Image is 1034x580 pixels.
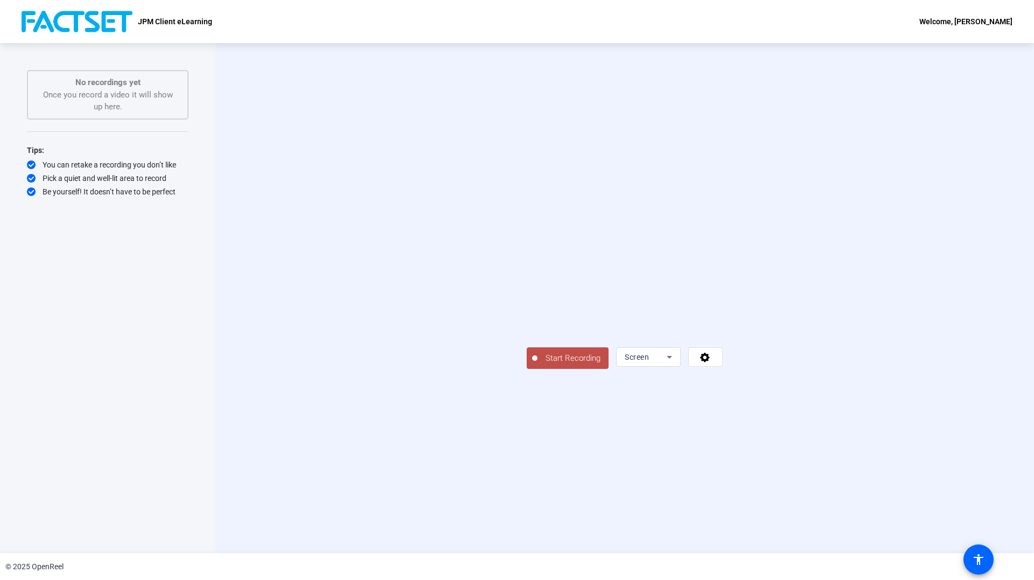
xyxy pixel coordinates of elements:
[27,144,188,157] div: Tips:
[537,352,609,365] span: Start Recording
[22,11,132,32] img: OpenReel logo
[138,15,212,28] p: JPM Client eLearning
[625,353,649,361] span: Screen
[27,186,188,197] div: Be yourself! It doesn’t have to be perfect
[27,173,188,184] div: Pick a quiet and well-lit area to record
[39,76,177,89] p: No recordings yet
[5,561,64,572] div: © 2025 OpenReel
[527,347,609,369] button: Start Recording
[39,76,177,113] div: Once you record a video it will show up here.
[27,159,188,170] div: You can retake a recording you don’t like
[919,15,1012,28] div: Welcome, [PERSON_NAME]
[972,553,985,566] mat-icon: accessibility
